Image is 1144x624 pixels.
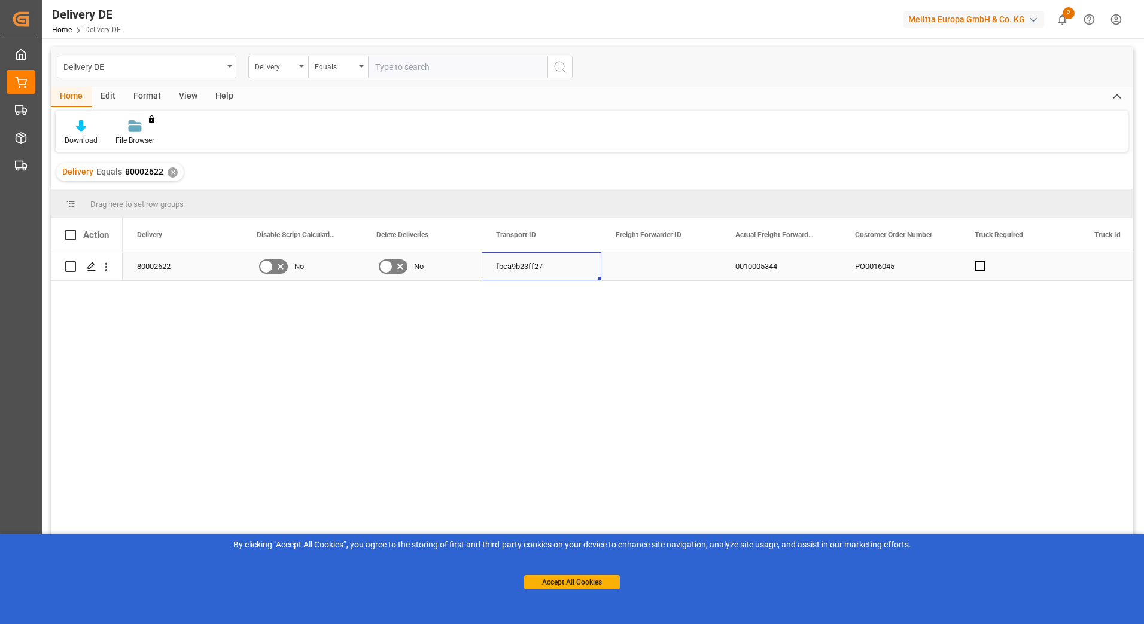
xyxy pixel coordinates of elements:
button: Help Center [1076,6,1103,33]
span: Drag here to set row groups [90,200,184,209]
div: 80002622 [123,252,242,280]
span: Actual Freight Forwarder ID [735,231,816,239]
div: Melitta Europa GmbH & Co. KG [903,11,1044,28]
div: Edit [92,87,124,107]
div: Press SPACE to select this row. [51,252,123,281]
span: No [294,253,304,280]
button: Melitta Europa GmbH & Co. KG [903,8,1049,30]
div: Download [65,135,98,146]
div: Home [51,87,92,107]
div: By clicking "Accept All Cookies”, you agree to the storing of first and third-party cookies on yo... [8,539,1136,551]
span: 2 [1063,7,1075,19]
span: Truck Id [1094,231,1121,239]
div: Action [83,230,109,240]
button: show 2 new notifications [1049,6,1076,33]
button: search button [547,56,573,78]
span: No [414,253,424,280]
span: Freight Forwarder ID [616,231,681,239]
span: Delivery [62,167,93,176]
span: Customer Order Number [855,231,932,239]
div: Format [124,87,170,107]
div: 0010005344 [721,252,841,280]
a: Home [52,26,72,34]
div: View [170,87,206,107]
div: Equals [315,59,355,72]
button: open menu [248,56,308,78]
span: Delete Deliveries [376,231,428,239]
div: PO0016045 [841,252,960,280]
div: ✕ [168,167,178,178]
button: open menu [57,56,236,78]
span: 80002622 [125,167,163,176]
span: Truck Required [975,231,1023,239]
span: Disable Script Calculations [257,231,337,239]
div: Help [206,87,242,107]
span: Delivery [137,231,162,239]
button: open menu [308,56,368,78]
div: Delivery DE [52,5,121,23]
span: Equals [96,167,122,176]
div: Delivery [255,59,296,72]
div: fbca9b23ff27 [482,252,601,280]
button: Accept All Cookies [524,575,620,589]
input: Type to search [368,56,547,78]
div: Delivery DE [63,59,223,74]
span: Transport ID [496,231,536,239]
